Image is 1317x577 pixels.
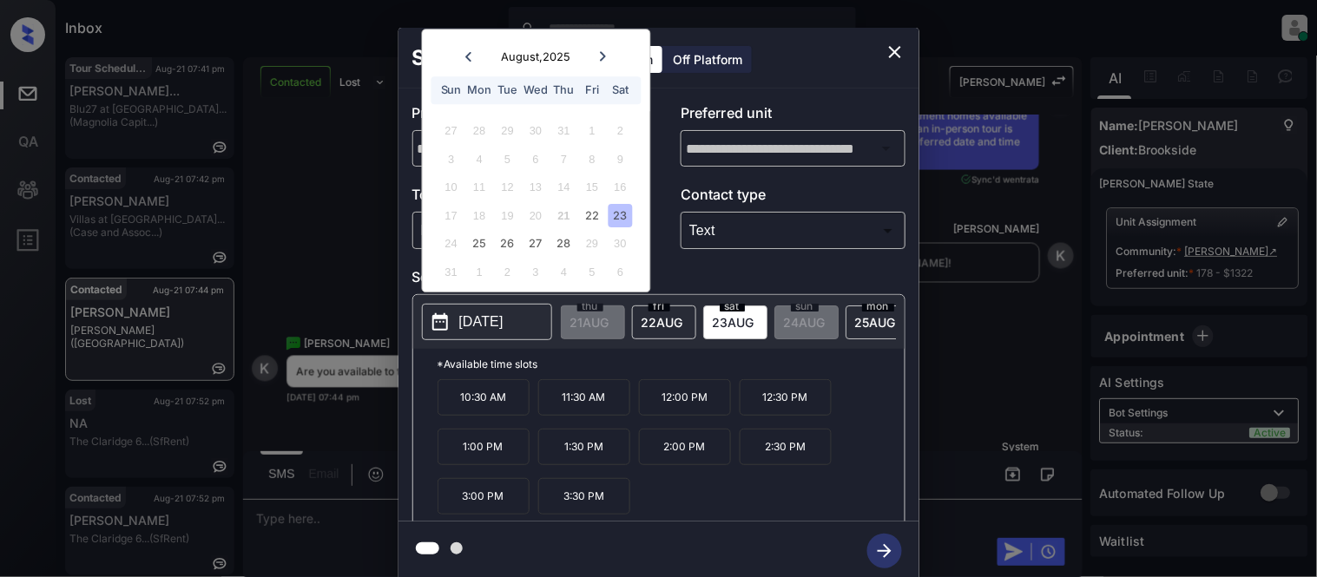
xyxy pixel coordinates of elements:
div: Not available Saturday, August 16th, 2025 [609,176,632,200]
div: Not available Wednesday, August 6th, 2025 [524,148,548,171]
div: date-select [632,305,696,339]
div: Sun [439,79,463,102]
span: 23 AUG [713,315,754,330]
div: Not available Monday, August 18th, 2025 [468,204,491,227]
p: 3:30 PM [538,478,630,515]
div: Not available Sunday, August 24th, 2025 [439,233,463,256]
div: Tue [496,79,519,102]
div: Not available Monday, September 1st, 2025 [468,260,491,284]
div: Not available Saturday, August 9th, 2025 [609,148,632,171]
span: 25 AUG [855,315,896,330]
div: Mon [468,79,491,102]
div: Sat [609,79,632,102]
div: Not available Thursday, August 21st, 2025 [552,204,576,227]
p: 1:00 PM [438,429,530,465]
p: 11:30 AM [538,379,630,416]
div: Not available Monday, July 28th, 2025 [468,120,491,143]
div: Not available Thursday, August 7th, 2025 [552,148,576,171]
div: date-select [846,305,910,339]
div: Not available Thursday, August 14th, 2025 [552,176,576,200]
div: Not available Friday, August 15th, 2025 [581,176,604,200]
p: 3:00 PM [438,478,530,515]
div: Not available Wednesday, September 3rd, 2025 [524,260,548,284]
div: Not available Sunday, August 3rd, 2025 [439,148,463,171]
div: Not available Friday, September 5th, 2025 [581,260,604,284]
p: Tour type [412,184,637,212]
div: Off Platform [665,46,752,73]
p: *Available time slots [438,349,905,379]
div: Not available Monday, August 11th, 2025 [468,176,491,200]
div: Not available Friday, August 29th, 2025 [581,233,604,256]
h2: Schedule Tour [398,28,576,89]
span: 22 AUG [642,315,683,330]
div: Not available Friday, August 1st, 2025 [581,120,604,143]
div: Not available Tuesday, August 5th, 2025 [496,148,519,171]
div: Not available Thursday, September 4th, 2025 [552,260,576,284]
div: Not available Sunday, July 27th, 2025 [439,120,463,143]
div: Not available Thursday, July 31st, 2025 [552,120,576,143]
div: Choose Friday, August 22nd, 2025 [581,204,604,227]
p: [DATE] [459,311,504,332]
div: Not available Friday, August 8th, 2025 [581,148,604,171]
div: Not available Wednesday, August 13th, 2025 [524,176,548,200]
div: Not available Tuesday, August 12th, 2025 [496,176,519,200]
div: Not available Monday, August 4th, 2025 [468,148,491,171]
div: Choose Tuesday, August 26th, 2025 [496,233,519,256]
div: Wed [524,79,548,102]
p: 12:00 PM [639,379,731,416]
div: Not available Wednesday, July 30th, 2025 [524,120,548,143]
div: Thu [552,79,576,102]
div: Not available Tuesday, August 19th, 2025 [496,204,519,227]
div: Not available Sunday, August 17th, 2025 [439,204,463,227]
p: 2:30 PM [740,429,832,465]
div: Not available Saturday, September 6th, 2025 [609,260,632,284]
div: Not available Saturday, August 2nd, 2025 [609,120,632,143]
p: Preferred unit [681,102,905,130]
span: mon [862,301,894,311]
button: close [878,35,912,69]
div: month 2025-08 [428,117,644,286]
p: Contact type [681,184,905,212]
p: 1:30 PM [538,429,630,465]
div: Not available Saturday, August 30th, 2025 [609,233,632,256]
div: Choose Thursday, August 28th, 2025 [552,233,576,256]
div: Choose Monday, August 25th, 2025 [468,233,491,256]
p: 12:30 PM [740,379,832,416]
button: [DATE] [422,304,552,340]
div: Choose Saturday, August 23rd, 2025 [609,204,632,227]
span: fri [649,301,670,311]
button: btn-next [857,528,912,574]
p: Select slot [412,266,905,294]
div: Not available Wednesday, August 20th, 2025 [524,204,548,227]
p: Preferred community [412,102,637,130]
div: Fri [581,79,604,102]
div: Not available Sunday, August 31st, 2025 [439,260,463,284]
p: 2:00 PM [639,429,731,465]
div: Not available Tuesday, September 2nd, 2025 [496,260,519,284]
div: Choose Wednesday, August 27th, 2025 [524,233,548,256]
div: Not available Sunday, August 10th, 2025 [439,176,463,200]
div: Text [685,216,901,245]
p: 10:30 AM [438,379,530,416]
div: date-select [703,305,767,339]
div: Not available Tuesday, July 29th, 2025 [496,120,519,143]
span: sat [720,301,745,311]
div: In Person [417,216,633,245]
